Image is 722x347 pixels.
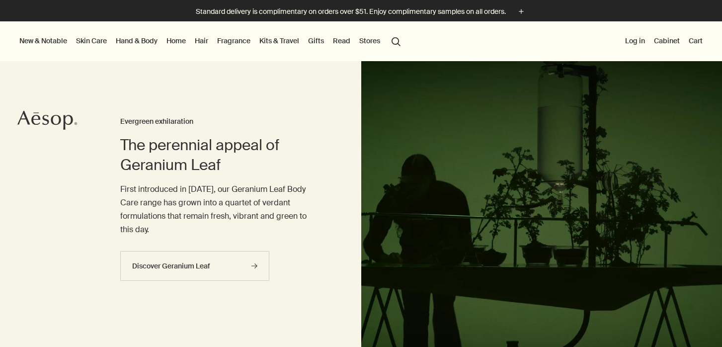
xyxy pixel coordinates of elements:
[331,34,352,47] a: Read
[17,110,77,130] svg: Aesop
[652,34,682,47] a: Cabinet
[114,34,160,47] a: Hand & Body
[120,135,321,175] h2: The perennial appeal of Geranium Leaf
[196,6,506,17] p: Standard delivery is complimentary on orders over $51. Enjoy complimentary samples on all orders.
[164,34,188,47] a: Home
[17,34,69,47] button: New & Notable
[306,34,326,47] a: Gifts
[357,34,382,47] button: Stores
[196,6,527,17] button: Standard delivery is complimentary on orders over $51. Enjoy complimentary samples on all orders.
[215,34,252,47] a: Fragrance
[387,31,405,50] button: Open search
[257,34,301,47] a: Kits & Travel
[17,21,405,61] nav: primary
[193,34,210,47] a: Hair
[120,251,269,281] a: Discover Geranium Leaf
[623,21,705,61] nav: supplementary
[74,34,109,47] a: Skin Care
[17,110,77,133] a: Aesop
[687,34,705,47] button: Cart
[623,34,647,47] button: Log in
[120,182,321,237] p: First introduced in [DATE], our Geranium Leaf Body Care range has grown into a quartet of verdant...
[120,116,321,128] h3: Evergreen exhilaration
